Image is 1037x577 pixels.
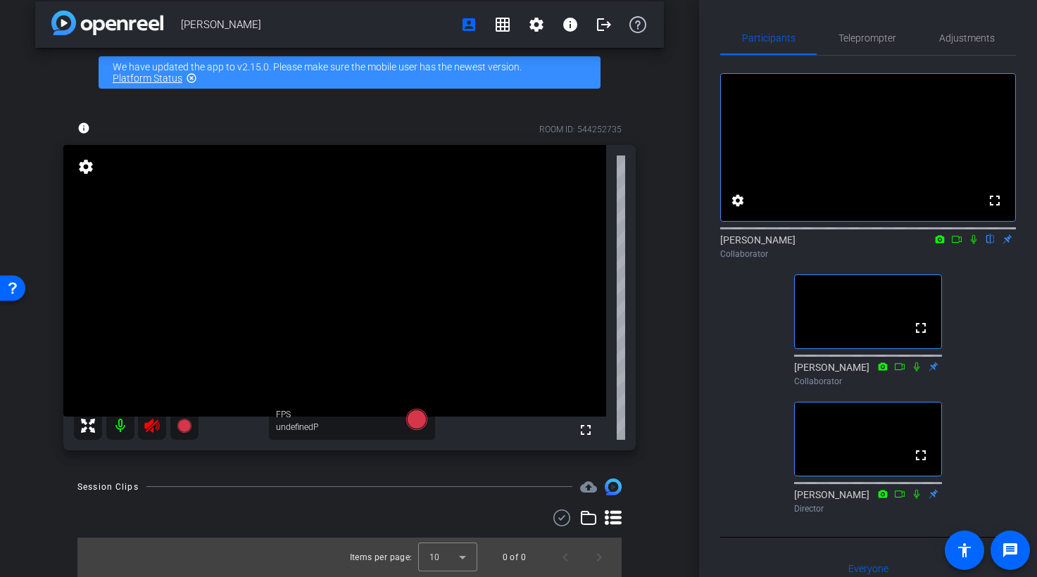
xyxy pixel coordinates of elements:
div: Collaborator [794,375,942,388]
span: Destinations for your clips [580,478,597,495]
span: FPS [276,410,291,419]
img: Session clips [605,478,622,495]
img: app-logo [51,11,163,35]
div: undefinedP [276,421,311,433]
span: [PERSON_NAME] [181,11,452,39]
mat-icon: fullscreen [912,447,929,464]
span: Participants [742,33,796,43]
mat-icon: message [1002,542,1019,559]
span: Adjustments [939,33,995,43]
div: We have updated the app to v2.15.0. Please make sure the mobile user has the newest version. [99,56,601,89]
mat-icon: info [77,122,90,134]
mat-icon: info [562,16,579,33]
mat-icon: settings [76,158,96,175]
mat-icon: fullscreen [577,421,594,438]
mat-icon: settings [729,192,746,209]
mat-icon: account_box [460,16,477,33]
button: Previous page [548,540,582,574]
span: Teleprompter [838,33,896,43]
mat-icon: fullscreen [986,192,1003,209]
div: Session Clips [77,480,139,494]
div: [PERSON_NAME] [720,233,1016,260]
mat-icon: grid_on [494,16,511,33]
mat-icon: fullscreen [912,319,929,336]
a: Platform Status [113,72,182,84]
div: ROOM ID: 544252735 [539,123,622,136]
div: Director [794,502,942,515]
div: [PERSON_NAME] [794,360,942,388]
mat-icon: cloud_upload [580,478,597,495]
mat-icon: settings [528,16,545,33]
mat-icon: logout [596,16,612,33]
mat-icon: highlight_off [186,72,197,84]
div: 0 of 0 [503,550,526,564]
div: Collaborator [720,248,1016,260]
mat-icon: accessibility [956,542,973,559]
div: Items per page: [350,550,413,564]
mat-icon: flip [982,232,999,245]
span: Everyone [848,564,888,573]
button: Next page [582,540,616,574]
div: [PERSON_NAME] [794,488,942,515]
